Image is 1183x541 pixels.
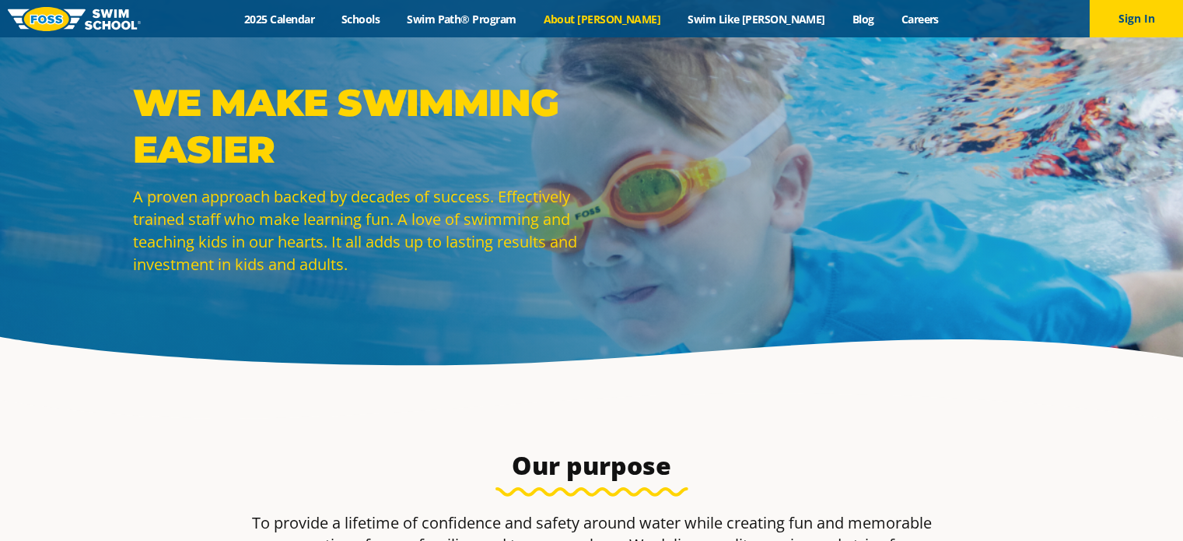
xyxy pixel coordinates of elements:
[231,12,328,26] a: 2025 Calendar
[674,12,839,26] a: Swim Like [PERSON_NAME]
[133,79,584,173] p: WE MAKE SWIMMING EASIER
[133,185,584,276] p: A proven approach backed by decades of success. Effectively trained staff who make learning fun. ...
[8,7,141,31] img: FOSS Swim School Logo
[394,12,530,26] a: Swim Path® Program
[838,12,887,26] a: Blog
[328,12,394,26] a: Schools
[225,450,959,481] h3: Our purpose
[530,12,674,26] a: About [PERSON_NAME]
[887,12,952,26] a: Careers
